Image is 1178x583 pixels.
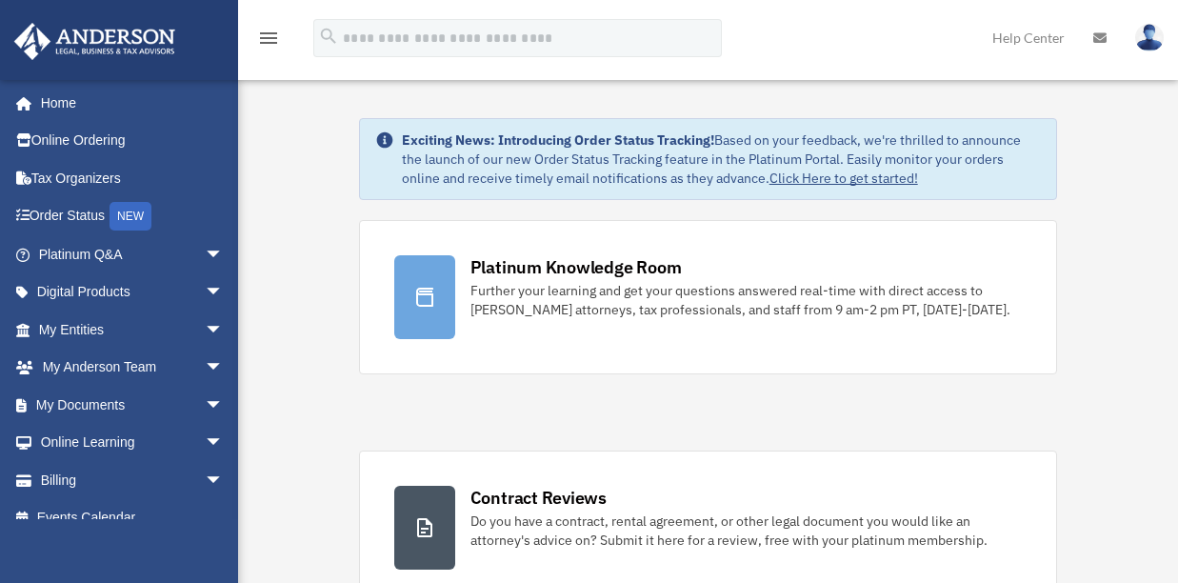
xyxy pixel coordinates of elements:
[13,461,252,499] a: Billingarrow_drop_down
[13,499,252,537] a: Events Calendar
[205,386,243,425] span: arrow_drop_down
[13,424,252,462] a: Online Learningarrow_drop_down
[13,197,252,236] a: Order StatusNEW
[13,349,252,387] a: My Anderson Teamarrow_drop_down
[402,131,714,149] strong: Exciting News: Introducing Order Status Tracking!
[205,235,243,274] span: arrow_drop_down
[13,84,243,122] a: Home
[205,424,243,463] span: arrow_drop_down
[402,131,1042,188] div: Based on your feedback, we're thrilled to announce the launch of our new Order Status Tracking fe...
[13,235,252,273] a: Platinum Q&Aarrow_drop_down
[257,33,280,50] a: menu
[205,461,243,500] span: arrow_drop_down
[13,159,252,197] a: Tax Organizers
[359,220,1058,374] a: Platinum Knowledge Room Further your learning and get your questions answered real-time with dire...
[1135,24,1164,51] img: User Pic
[13,386,252,424] a: My Documentsarrow_drop_down
[205,311,243,350] span: arrow_drop_down
[13,122,252,160] a: Online Ordering
[318,26,339,47] i: search
[9,23,181,60] img: Anderson Advisors Platinum Portal
[110,202,151,231] div: NEW
[13,273,252,312] a: Digital Productsarrow_drop_down
[13,311,252,349] a: My Entitiesarrow_drop_down
[470,512,1023,550] div: Do you have a contract, rental agreement, or other legal document you would like an attorney's ad...
[470,281,1023,319] div: Further your learning and get your questions answered real-time with direct access to [PERSON_NAM...
[470,255,682,279] div: Platinum Knowledge Room
[257,27,280,50] i: menu
[205,273,243,312] span: arrow_drop_down
[769,170,918,187] a: Click Here to get started!
[470,486,607,510] div: Contract Reviews
[205,349,243,388] span: arrow_drop_down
